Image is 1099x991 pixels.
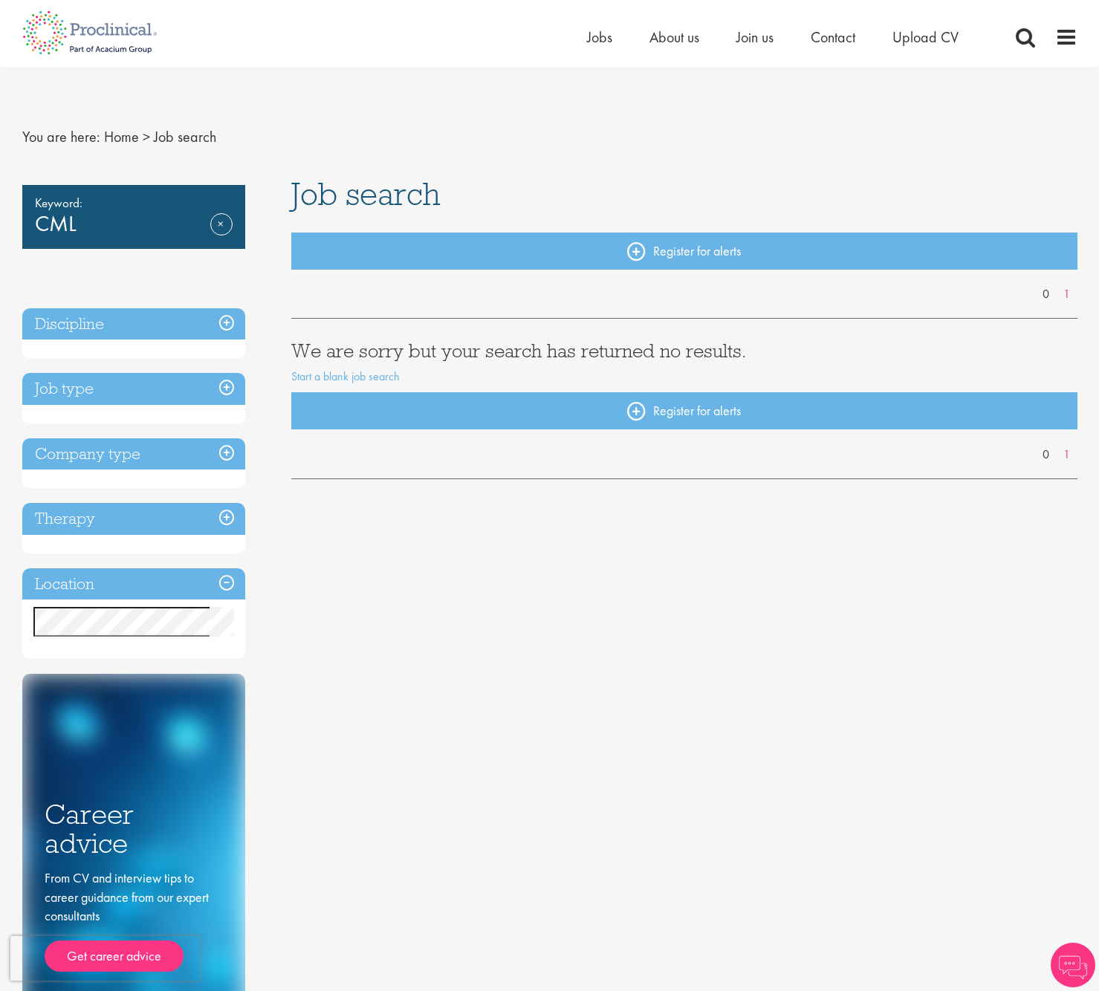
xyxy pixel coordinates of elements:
a: Register for alerts [291,233,1077,270]
a: Remove [210,213,233,256]
h3: We are sorry but your search has returned no results. [291,341,1077,360]
a: Jobs [587,27,612,47]
div: From CV and interview tips to career guidance from our expert consultants [45,868,223,972]
span: Job search [154,127,216,146]
h3: Location [22,568,245,600]
iframe: reCAPTCHA [10,936,201,981]
a: Start a blank job search [291,368,400,384]
a: 1 [1056,286,1077,303]
div: CML [22,185,245,249]
a: Contact [811,27,855,47]
a: breadcrumb link [104,127,139,146]
a: Upload CV [892,27,959,47]
h3: Therapy [22,503,245,535]
a: 0 [1035,286,1057,303]
h3: Company type [22,438,245,470]
span: Job search [291,174,441,214]
h3: Career advice [45,800,223,857]
img: Chatbot [1051,943,1095,987]
a: 1 [1056,446,1077,464]
h3: Job type [22,373,245,405]
a: Register for alerts [291,392,1077,429]
a: 0 [1035,446,1057,464]
span: Keyword: [35,192,233,213]
h3: Discipline [22,308,245,340]
span: > [143,127,150,146]
span: You are here: [22,127,100,146]
a: About us [649,27,699,47]
a: Join us [736,27,774,47]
